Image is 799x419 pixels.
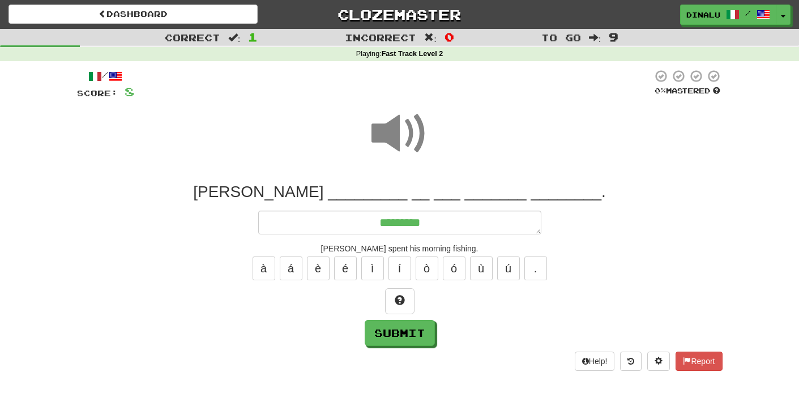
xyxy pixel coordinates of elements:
span: : [424,33,437,42]
button: Submit [365,320,435,346]
a: Dinalu / [680,5,776,25]
span: 9 [609,30,618,44]
span: 0 % [655,86,666,95]
div: [PERSON_NAME] spent his morning fishing. [77,243,723,254]
button: à [253,256,275,280]
span: / [745,9,751,17]
span: Score: [77,88,118,98]
span: Dinalu [686,10,720,20]
span: 1 [248,30,258,44]
span: Incorrect [345,32,416,43]
div: Mastered [652,86,723,96]
span: 0 [445,30,454,44]
button: Hint! [385,288,415,314]
button: é [334,256,357,280]
strong: Fast Track Level 2 [382,50,443,58]
button: ì [361,256,384,280]
button: í [388,256,411,280]
button: Round history (alt+y) [620,352,642,371]
button: á [280,256,302,280]
span: To go [541,32,581,43]
a: Dashboard [8,5,258,24]
div: / [77,69,134,83]
span: 8 [125,84,134,99]
a: Clozemaster [275,5,524,24]
button: ù [470,256,493,280]
button: ò [416,256,438,280]
span: : [589,33,601,42]
button: ú [497,256,520,280]
button: Report [676,352,722,371]
button: ó [443,256,465,280]
span: Correct [165,32,220,43]
span: : [228,33,241,42]
div: [PERSON_NAME] _________ __ ___ _______ ________. [77,182,723,202]
button: . [524,256,547,280]
button: Help! [575,352,615,371]
button: è [307,256,330,280]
